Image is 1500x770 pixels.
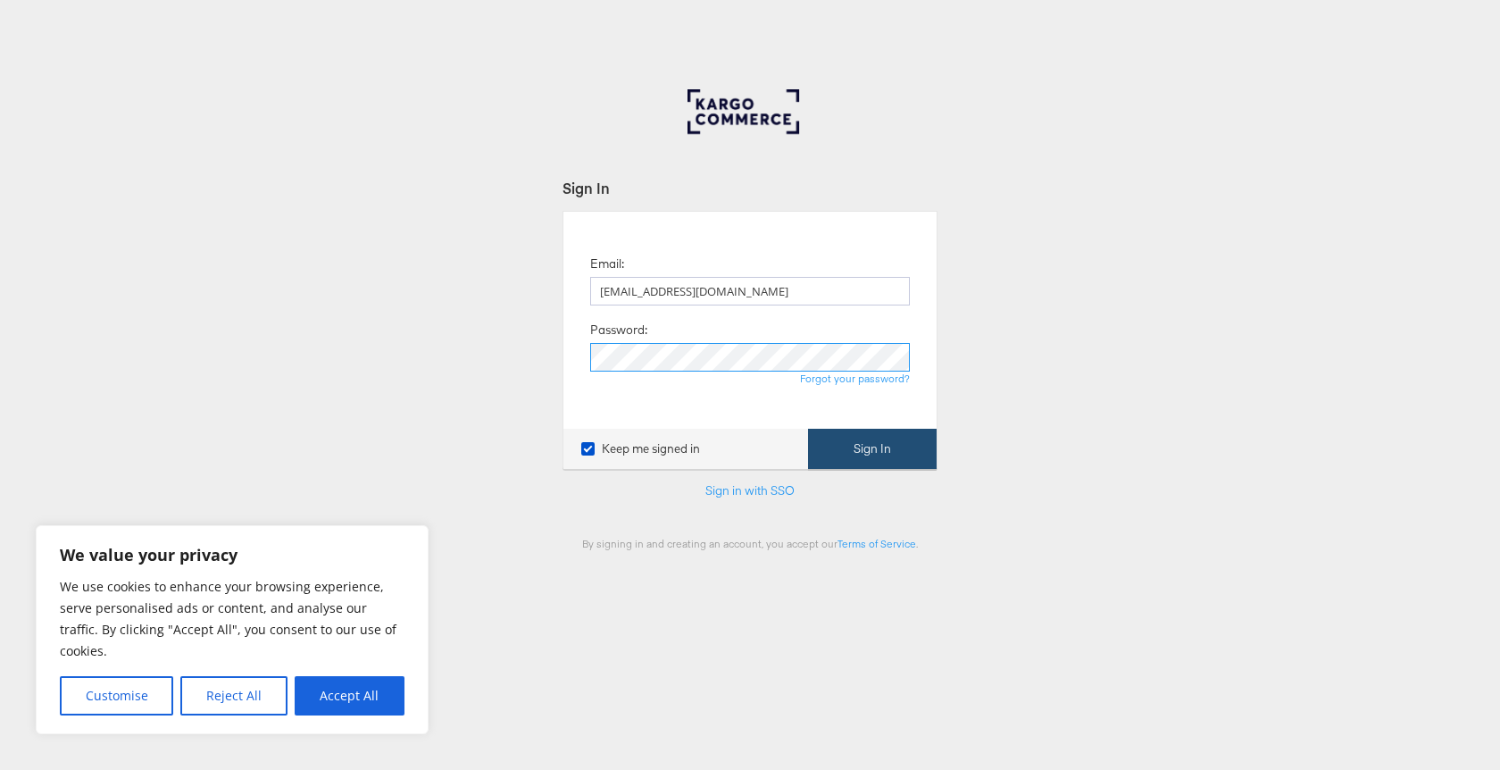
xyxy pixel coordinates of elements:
[36,525,429,734] div: We value your privacy
[295,676,404,716] button: Accept All
[590,277,910,305] input: Email
[562,537,937,550] div: By signing in and creating an account, you accept our .
[837,537,916,550] a: Terms of Service
[581,440,700,457] label: Keep me signed in
[705,482,795,498] a: Sign in with SSO
[60,544,404,565] p: We value your privacy
[562,178,937,198] div: Sign In
[800,372,910,385] a: Forgot your password?
[590,322,647,339] label: Password:
[60,676,173,716] button: Customise
[808,429,937,469] button: Sign In
[60,576,404,662] p: We use cookies to enhance your browsing experience, serve personalised ads or content, and analys...
[180,676,287,716] button: Reject All
[590,255,624,272] label: Email:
